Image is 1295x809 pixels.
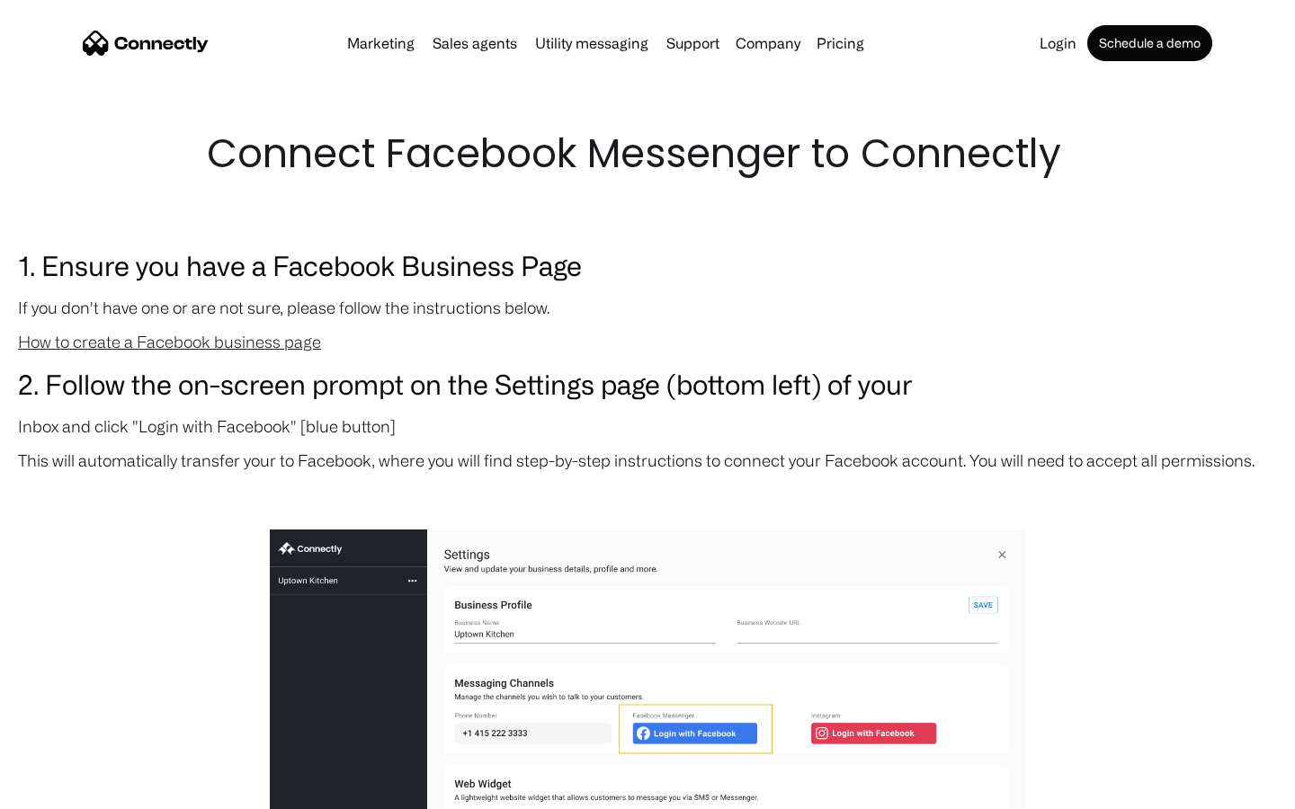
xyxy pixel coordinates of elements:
h3: 1. Ensure you have a Facebook Business Page [18,244,1277,286]
h3: 2. Follow the on-screen prompt on the Settings page (bottom left) of your [18,363,1277,404]
a: Marketing [340,36,422,50]
a: Sales agents [425,36,524,50]
h1: Connect Facebook Messenger to Connectly [207,126,1088,182]
div: Company [736,31,800,56]
p: This will automatically transfer your to Facebook, where you will find step-by-step instructions ... [18,448,1277,473]
a: Utility messaging [528,36,656,50]
p: ‍ [18,482,1277,507]
a: Support [659,36,727,50]
a: home [83,30,209,57]
p: If you don't have one or are not sure, please follow the instructions below. [18,295,1277,320]
a: Login [1032,36,1084,50]
p: Inbox and click "Login with Facebook" [blue button] [18,413,1277,439]
div: Company [730,31,806,56]
a: Schedule a demo [1087,25,1212,61]
a: How to create a Facebook business page [18,333,321,351]
a: Pricing [809,36,871,50]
